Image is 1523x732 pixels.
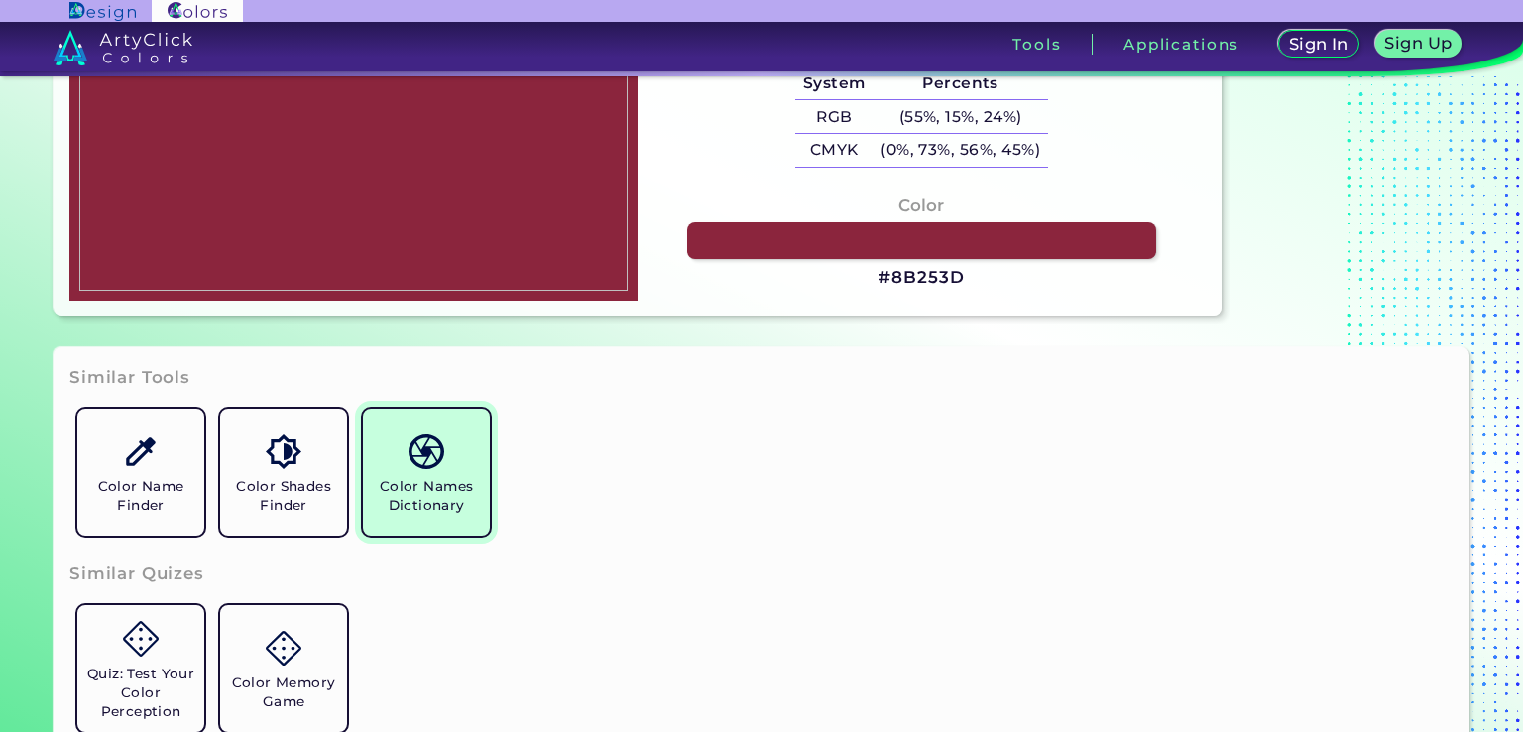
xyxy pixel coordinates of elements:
[873,67,1047,100] h5: Percents
[879,266,964,290] h3: #8B253D
[69,2,136,21] img: ArtyClick Design logo
[409,434,443,469] img: icon_color_names_dictionary.svg
[69,366,190,390] h3: Similar Tools
[355,401,498,544] a: Color Names Dictionary
[228,477,339,515] h5: Color Shades Finder
[69,401,212,544] a: Color Name Finder
[1388,36,1450,51] h5: Sign Up
[795,100,873,133] h5: RGB
[228,673,339,711] h5: Color Memory Game
[898,191,944,220] h4: Color
[54,30,193,65] img: logo_artyclick_colors_white.svg
[1282,32,1355,57] a: Sign In
[123,434,158,469] img: icon_color_name_finder.svg
[123,621,158,656] img: icon_game.svg
[1379,32,1458,57] a: Sign Up
[1292,37,1346,52] h5: Sign In
[795,134,873,167] h5: CMYK
[212,401,355,544] a: Color Shades Finder
[85,665,196,721] h5: Quiz: Test Your Color Perception
[1123,37,1239,52] h3: Applications
[266,434,300,469] img: icon_color_shades.svg
[795,67,873,100] h5: System
[69,562,204,586] h3: Similar Quizes
[873,100,1047,133] h5: (55%, 15%, 24%)
[873,134,1047,167] h5: (0%, 73%, 56%, 45%)
[371,477,482,515] h5: Color Names Dictionary
[1012,37,1061,52] h3: Tools
[85,477,196,515] h5: Color Name Finder
[266,631,300,666] img: icon_game.svg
